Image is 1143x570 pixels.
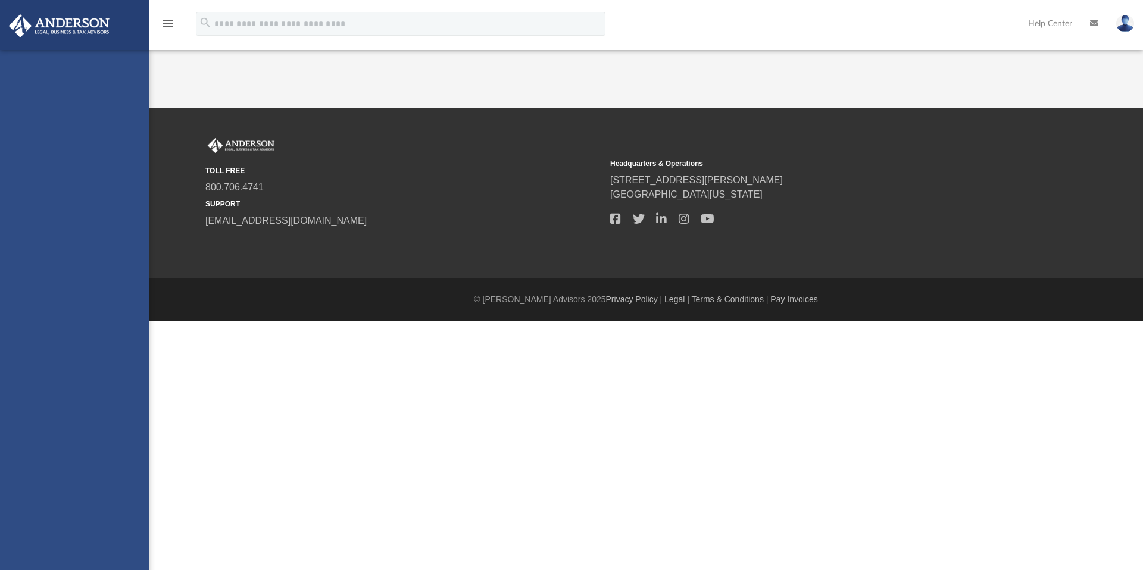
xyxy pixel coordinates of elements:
a: Legal | [664,295,689,304]
img: Anderson Advisors Platinum Portal [205,138,277,154]
a: Pay Invoices [770,295,817,304]
div: © [PERSON_NAME] Advisors 2025 [149,293,1143,306]
img: Anderson Advisors Platinum Portal [5,14,113,37]
a: [EMAIL_ADDRESS][DOMAIN_NAME] [205,215,367,226]
a: menu [161,23,175,31]
a: Privacy Policy | [606,295,663,304]
small: SUPPORT [205,199,602,209]
i: menu [161,17,175,31]
a: [STREET_ADDRESS][PERSON_NAME] [610,175,783,185]
a: 800.706.4741 [205,182,264,192]
a: [GEOGRAPHIC_DATA][US_STATE] [610,189,763,199]
small: TOLL FREE [205,165,602,176]
a: Terms & Conditions | [692,295,769,304]
img: User Pic [1116,15,1134,32]
small: Headquarters & Operations [610,158,1007,169]
i: search [199,16,212,29]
